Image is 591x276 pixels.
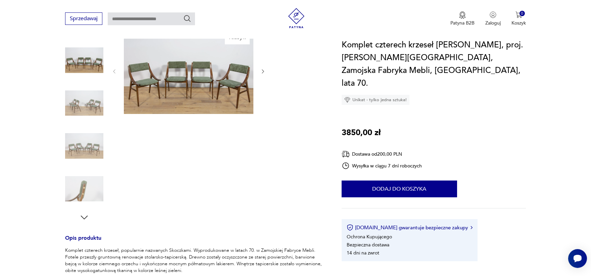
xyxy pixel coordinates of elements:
[342,162,422,170] div: Wysyłka w ciągu 7 dni roboczych
[124,28,253,114] img: Zdjęcie produktu Komplet czterech krzeseł Skoczek, proj. J. Kędziorek, Zamojska Fabryka Mebli, Po...
[342,126,381,139] p: 3850,00 zł
[65,247,326,274] p: Komplet czterech krzeseł, popularnie nazwanych Skoczkami. Wyprodukowane w latach 70. w Zamojskiej...
[347,242,389,248] li: Bezpieczna dostawa
[65,170,103,208] img: Zdjęcie produktu Komplet czterech krzeseł Skoczek, proj. J. Kędziorek, Zamojska Fabryka Mebli, Po...
[65,236,326,247] h3: Opis produktu
[344,97,350,103] img: Ikona diamentu
[450,11,475,26] button: Patyna B2B
[342,95,409,105] div: Unikat - tylko jedna sztuka!
[65,12,102,25] button: Sprzedawaj
[511,11,526,26] button: 0Koszyk
[511,20,526,26] p: Koszyk
[520,11,525,16] div: 0
[342,150,350,158] img: Ikona dostawy
[65,17,102,22] a: Sprzedawaj
[65,41,103,79] img: Zdjęcie produktu Komplet czterech krzeseł Skoczek, proj. J. Kędziorek, Zamojska Fabryka Mebli, Po...
[183,14,191,23] button: Szukaj
[65,84,103,122] img: Zdjęcie produktu Komplet czterech krzeseł Skoczek, proj. J. Kędziorek, Zamojska Fabryka Mebli, Po...
[485,20,501,26] p: Zaloguj
[342,39,526,90] h1: Komplet czterech krzeseł [PERSON_NAME], proj. [PERSON_NAME][GEOGRAPHIC_DATA], Zamojska Fabryka Me...
[65,127,103,165] img: Zdjęcie produktu Komplet czterech krzeseł Skoczek, proj. J. Kędziorek, Zamojska Fabryka Mebli, Po...
[347,234,392,240] li: Ochrona Kupującego
[347,250,379,256] li: 14 dni na zwrot
[459,11,466,19] img: Ikona medalu
[471,226,473,229] img: Ikona strzałki w prawo
[347,224,473,231] button: [DOMAIN_NAME] gwarantuje bezpieczne zakupy
[490,11,496,18] img: Ikonka użytkownika
[450,11,475,26] a: Ikona medaluPatyna B2B
[568,249,587,268] iframe: Smartsupp widget button
[286,8,306,28] img: Patyna - sklep z meblami i dekoracjami vintage
[342,150,422,158] div: Dostawa od 200,00 PLN
[485,11,501,26] button: Zaloguj
[342,181,457,197] button: Dodaj do koszyka
[450,20,475,26] p: Patyna B2B
[347,224,353,231] img: Ikona certyfikatu
[515,11,522,18] img: Ikona koszyka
